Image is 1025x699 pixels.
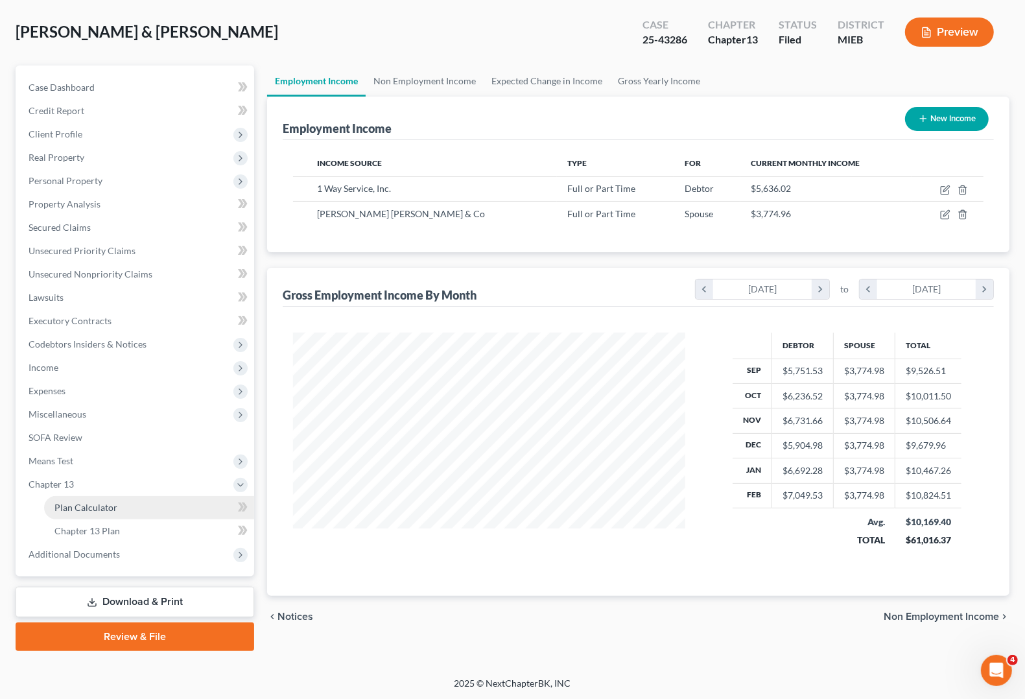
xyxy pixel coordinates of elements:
[685,208,713,219] span: Spouse
[18,216,254,239] a: Secured Claims
[895,483,962,508] td: $10,824.51
[567,158,587,168] span: Type
[981,655,1012,686] iframe: Intercom live chat
[277,611,313,622] span: Notices
[895,383,962,408] td: $10,011.50
[783,390,823,403] div: $6,236.52
[54,502,117,513] span: Plan Calculator
[44,496,254,519] a: Plan Calculator
[29,268,152,279] span: Unsecured Nonpriority Claims
[567,208,635,219] span: Full or Part Time
[317,208,485,219] span: [PERSON_NAME] [PERSON_NAME] & Co
[29,315,112,326] span: Executory Contracts
[895,333,962,359] th: Total
[29,105,84,116] span: Credit Report
[906,534,952,547] div: $61,016.37
[18,239,254,263] a: Unsecured Priority Claims
[29,362,58,373] span: Income
[642,18,687,32] div: Case
[16,622,254,651] a: Review & File
[751,158,860,168] span: Current Monthly Income
[29,479,74,490] span: Chapter 13
[746,33,758,45] span: 13
[610,65,708,97] a: Gross Yearly Income
[844,390,884,403] div: $3,774.98
[783,364,823,377] div: $5,751.53
[895,458,962,483] td: $10,467.26
[772,333,834,359] th: Debtor
[884,611,1009,622] button: Non Employment Income chevron_right
[751,208,791,219] span: $3,774.96
[783,414,823,427] div: $6,731.66
[905,18,994,47] button: Preview
[733,483,772,508] th: Feb
[976,279,993,299] i: chevron_right
[844,464,884,477] div: $3,774.98
[751,183,791,194] span: $5,636.02
[44,519,254,543] a: Chapter 13 Plan
[844,515,885,528] div: Avg.
[906,515,952,528] div: $10,169.40
[16,587,254,617] a: Download & Print
[844,534,885,547] div: TOTAL
[317,158,382,168] span: Income Source
[317,183,391,194] span: 1 Way Service, Inc.
[895,409,962,433] td: $10,506.64
[29,82,95,93] span: Case Dashboard
[567,183,635,194] span: Full or Part Time
[283,121,392,136] div: Employment Income
[779,18,817,32] div: Status
[366,65,484,97] a: Non Employment Income
[18,263,254,286] a: Unsecured Nonpriority Claims
[29,175,102,186] span: Personal Property
[733,383,772,408] th: Oct
[267,65,366,97] a: Employment Income
[1007,655,1018,665] span: 4
[54,525,120,536] span: Chapter 13 Plan
[29,245,135,256] span: Unsecured Priority Claims
[783,439,823,452] div: $5,904.98
[708,18,758,32] div: Chapter
[18,286,254,309] a: Lawsuits
[696,279,713,299] i: chevron_left
[733,433,772,458] th: Dec
[733,458,772,483] th: Jan
[267,611,313,622] button: chevron_left Notices
[783,489,823,502] div: $7,049.53
[838,32,884,47] div: MIEB
[29,385,65,396] span: Expenses
[783,464,823,477] div: $6,692.28
[838,18,884,32] div: District
[713,279,812,299] div: [DATE]
[29,455,73,466] span: Means Test
[29,409,86,420] span: Miscellaneous
[834,333,895,359] th: Spouse
[29,222,91,233] span: Secured Claims
[642,32,687,47] div: 25-43286
[29,198,100,209] span: Property Analysis
[267,611,277,622] i: chevron_left
[895,359,962,383] td: $9,526.51
[18,193,254,216] a: Property Analysis
[18,309,254,333] a: Executory Contracts
[18,76,254,99] a: Case Dashboard
[844,489,884,502] div: $3,774.98
[29,432,82,443] span: SOFA Review
[812,279,829,299] i: chevron_right
[905,107,989,131] button: New Income
[16,22,278,41] span: [PERSON_NAME] & [PERSON_NAME]
[877,279,976,299] div: [DATE]
[884,611,999,622] span: Non Employment Income
[860,279,877,299] i: chevron_left
[708,32,758,47] div: Chapter
[844,414,884,427] div: $3,774.98
[29,152,84,163] span: Real Property
[18,99,254,123] a: Credit Report
[18,426,254,449] a: SOFA Review
[29,549,120,560] span: Additional Documents
[999,611,1009,622] i: chevron_right
[685,183,714,194] span: Debtor
[484,65,610,97] a: Expected Change in Income
[895,433,962,458] td: $9,679.96
[840,283,849,296] span: to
